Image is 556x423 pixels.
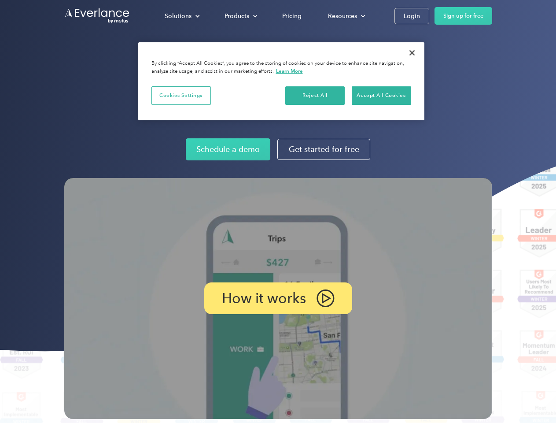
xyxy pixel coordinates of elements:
div: Solutions [156,8,207,24]
div: Resources [319,8,372,24]
div: Privacy [138,42,424,120]
div: By clicking “Accept All Cookies”, you agree to the storing of cookies on your device to enhance s... [151,60,411,75]
div: Products [216,8,265,24]
div: Products [225,11,249,22]
a: More information about your privacy, opens in a new tab [276,68,303,74]
div: Login [404,11,420,22]
button: Close [402,43,422,63]
input: Submit [65,52,109,71]
a: Pricing [273,8,310,24]
a: Get started for free [277,139,370,160]
button: Cookies Settings [151,86,211,105]
button: Accept All Cookies [352,86,411,105]
a: Go to homepage [64,7,130,24]
a: Login [394,8,429,24]
a: Sign up for free [434,7,492,25]
p: How it works [222,293,306,304]
div: Resources [328,11,357,22]
div: Pricing [282,11,302,22]
button: Reject All [285,86,345,105]
div: Solutions [165,11,191,22]
div: Cookie banner [138,42,424,120]
a: Schedule a demo [186,138,270,160]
